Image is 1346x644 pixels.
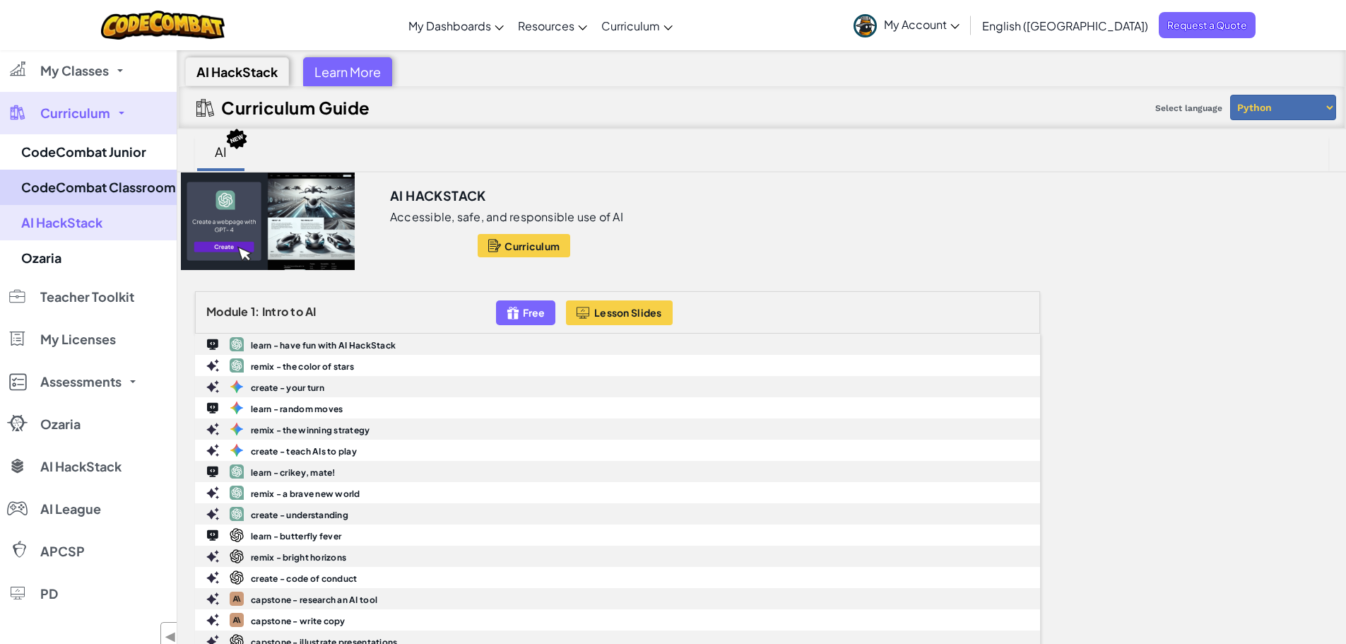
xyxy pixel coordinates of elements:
[206,571,219,584] img: IconCreate.svg
[251,340,396,351] b: learn - have fun with AI HackStack
[230,507,244,521] img: gpt-4o-2024-11-20
[225,128,248,150] img: IconNew.svg
[206,508,219,520] img: IconCreate.svg
[221,98,370,117] h2: Curriculum Guide
[195,334,1040,355] a: learn - have fun with AI HackStack
[511,6,594,45] a: Resources
[884,17,960,32] span: My Account
[1159,12,1256,38] a: Request a Quote
[390,185,486,206] h3: AI HackStack
[303,57,392,86] div: Learn More
[478,234,570,257] button: Curriculum
[40,333,116,346] span: My Licenses
[975,6,1155,45] a: English ([GEOGRAPHIC_DATA])
[195,567,1040,588] a: create - code of conduct
[195,525,1040,546] a: learn - butterfly fever
[195,461,1040,482] a: learn - crikey, mate!
[982,18,1148,33] span: English ([GEOGRAPHIC_DATA])
[207,529,218,540] img: IconLearn.svg
[251,488,360,499] b: remix - a brave new world
[523,307,545,318] span: Free
[251,361,354,372] b: remix - the color of stars
[206,486,219,499] img: IconCreate.svg
[185,57,289,86] div: AI HackStack
[251,446,357,457] b: create - teach AIs to play
[40,418,81,431] span: Ozaria
[201,135,241,168] div: AI
[196,99,214,117] img: IconCurriculumGuide.svg
[230,592,244,606] img: claude-sonnet-4-20250514
[230,464,244,479] img: gpt-4.1-2025-04-14
[251,616,346,626] b: capstone - write copy
[195,376,1040,397] a: create - your turn
[40,503,101,515] span: AI League
[40,64,109,77] span: My Classes
[230,401,244,415] img: gemini-2.5-flash
[207,339,218,349] img: IconLearn.svg
[195,546,1040,567] a: remix - bright horizons
[40,375,122,388] span: Assessments
[206,550,219,563] img: IconCreate.svg
[40,460,122,473] span: AI HackStack
[195,503,1040,525] a: create - understanding
[230,443,244,457] img: gemini-2.5-flash
[206,359,219,372] img: IconCreate.svg
[504,240,560,252] span: Curriculum
[594,6,680,45] a: Curriculum
[1150,98,1228,119] span: Select language
[206,380,219,393] img: IconCreate.svg
[195,397,1040,418] a: learn - random moves
[230,613,244,627] img: claude-sonnet-4-20250514
[195,440,1040,461] a: create - teach AIs to play
[251,467,336,478] b: learn - crikey, mate!
[594,307,662,318] span: Lesson Slides
[251,552,346,563] b: remix - bright horizons
[195,609,1040,631] a: capstone - write copy
[206,304,249,319] span: Module
[230,486,244,500] img: gpt-4.1-2025-04-14
[206,592,219,605] img: IconCreate.svg
[854,14,877,37] img: avatar
[206,423,219,435] img: IconCreate.svg
[251,425,370,435] b: remix - the winning strategy
[251,573,357,584] b: create - code of conduct
[40,107,110,119] span: Curriculum
[230,528,244,542] img: dall-e-3
[195,482,1040,503] a: remix - a brave new world
[207,402,218,413] img: IconLearn.svg
[401,6,511,45] a: My Dashboards
[40,291,134,303] span: Teacher Toolkit
[251,404,343,414] b: learn - random moves
[230,380,244,394] img: gemini-2.5-flash
[230,337,244,351] img: gpt-4o-2024-11-20
[206,444,219,457] img: IconCreate.svg
[230,358,244,373] img: gpt-4o-2024-11-20
[206,614,219,626] img: IconCreate.svg
[230,422,244,436] img: gemini-2.5-flash
[195,588,1040,609] a: capstone - research an AI tool
[195,418,1040,440] a: remix - the winning strategy
[601,18,660,33] span: Curriculum
[101,11,225,40] img: CodeCombat logo
[207,466,218,476] img: IconLearn.svg
[408,18,491,33] span: My Dashboards
[846,3,967,47] a: My Account
[507,305,519,321] img: IconFreeLevelv2.svg
[251,304,317,319] span: 1: Intro to AI
[230,570,244,585] img: dall-e-3
[566,300,673,325] button: Lesson Slides
[251,531,341,541] b: learn - butterfly fever
[251,510,348,520] b: create - understanding
[230,549,244,563] img: dall-e-3
[390,210,623,224] p: Accessible, safe, and responsible use of AI
[251,595,377,605] b: capstone - research an AI tool
[195,355,1040,376] a: remix - the color of stars
[251,382,324,393] b: create - your turn
[518,18,574,33] span: Resources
